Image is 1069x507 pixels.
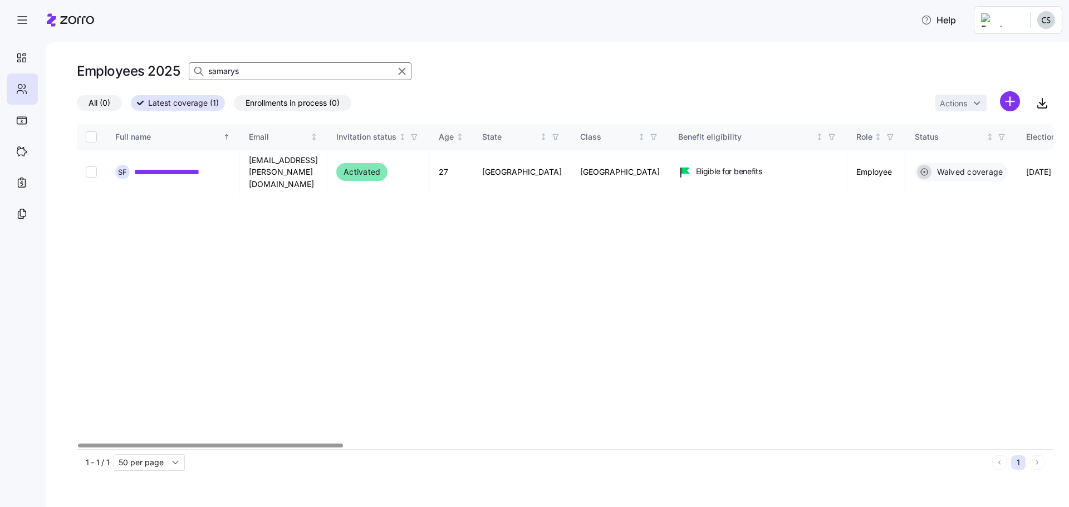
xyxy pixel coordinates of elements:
td: [EMAIL_ADDRESS][PERSON_NAME][DOMAIN_NAME] [240,150,327,195]
th: Benefit eligibilityNot sorted [669,124,847,150]
span: S F [118,169,127,176]
span: [DATE] [1026,166,1051,178]
div: Class [580,131,636,143]
img: Employer logo [981,13,1021,27]
div: Not sorted [986,133,994,141]
div: Not sorted [310,133,318,141]
button: Actions [935,95,987,111]
button: Next page [1030,455,1045,470]
div: Benefit eligibility [678,131,814,143]
span: 1 - 1 / 1 [86,457,109,468]
input: Select record 1 [86,166,97,178]
td: Employee [847,150,906,195]
th: StatusNot sorted [906,124,1018,150]
div: Not sorted [456,133,464,141]
span: Waived coverage [934,166,1003,178]
div: Role [856,131,872,143]
div: Email [249,131,308,143]
th: ClassNot sorted [571,124,669,150]
th: StateNot sorted [473,124,571,150]
div: Status [915,131,984,143]
th: Invitation statusNot sorted [327,124,430,150]
div: Sorted ascending [223,133,231,141]
div: Not sorted [638,133,645,141]
button: 1 [1011,455,1026,470]
td: [GEOGRAPHIC_DATA] [473,150,571,195]
div: Not sorted [816,133,823,141]
span: Actions [940,100,967,107]
td: 27 [430,150,473,195]
input: Search Employees [189,62,411,80]
div: Not sorted [540,133,547,141]
img: 2df6d97b4bcaa7f1b4a2ee07b0c0b24b [1037,11,1055,29]
div: Invitation status [336,131,396,143]
span: Eligible for benefits [696,166,762,177]
th: EmailNot sorted [240,124,327,150]
th: AgeNot sorted [430,124,473,150]
div: State [482,131,538,143]
div: Not sorted [399,133,406,141]
div: Full name [115,131,221,143]
input: Select all records [86,131,97,142]
th: RoleNot sorted [847,124,906,150]
h1: Employees 2025 [77,62,180,80]
th: Full nameSorted ascending [106,124,240,150]
div: Age [439,131,454,143]
svg: add icon [1000,91,1020,111]
button: Help [912,9,965,31]
span: Help [921,13,956,27]
button: Previous page [992,455,1007,470]
div: Not sorted [874,133,882,141]
span: Enrollments in process (0) [246,96,340,110]
span: Latest coverage (1) [148,96,219,110]
td: [GEOGRAPHIC_DATA] [571,150,669,195]
span: All (0) [89,96,110,110]
span: Activated [344,165,380,179]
